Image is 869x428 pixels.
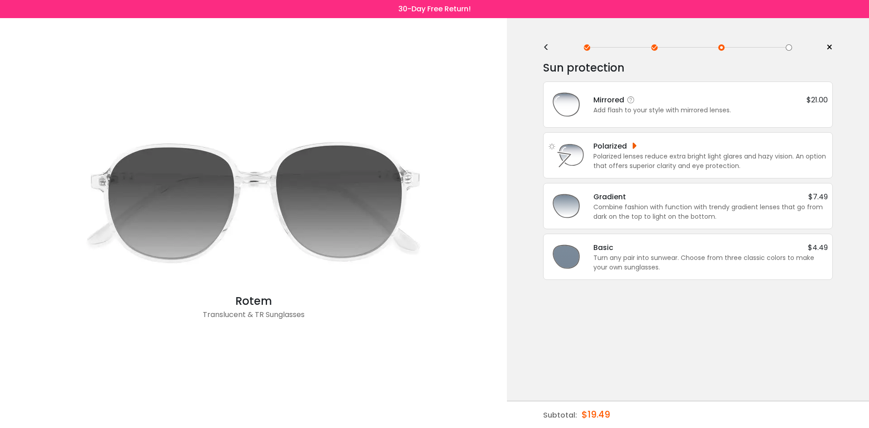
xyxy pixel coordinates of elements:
[626,96,635,105] i: Mirrored
[819,41,833,54] a: ×
[593,106,828,115] div: Add flash to your style with mirrored lenses.
[593,242,613,253] div: Basic
[593,140,638,152] div: Polarized
[548,87,584,123] img: SunMirrored
[548,239,584,275] img: SunBasic
[548,137,584,173] img: SunPolarized
[72,112,434,293] img: Translucent Rotem - TR Sunglasses
[593,94,638,106] div: Mirrored
[72,293,434,309] div: Rotem
[543,44,557,51] div: <
[593,152,828,171] div: Polarized lenses reduce extra bright light glares and hazy vision. An option that offers superior...
[826,41,833,54] span: ×
[808,191,828,202] span: $7.49
[72,309,434,327] div: Translucent & TR Sunglasses
[543,59,833,77] div: Sun protection
[593,253,828,272] div: Turn any pair into sunwear. Choose from three classic colors to make your own sunglasses.
[582,401,610,428] div: $19.49
[807,94,828,106] span: $21.00
[593,191,626,202] div: Gradient
[593,202,828,221] div: Combine fashion with function with trendy gradient lenses that go from dark on the top to light o...
[808,242,828,253] span: $4.49
[548,188,584,224] img: SunGradient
